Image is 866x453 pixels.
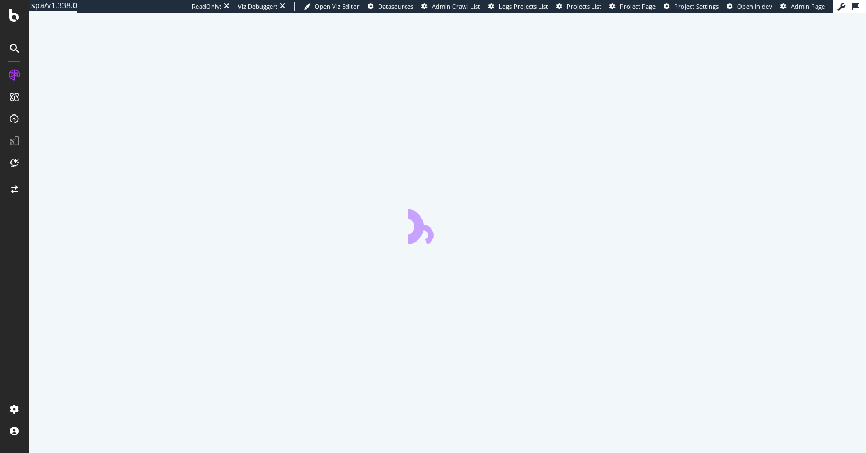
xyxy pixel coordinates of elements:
span: Project Page [620,2,656,10]
div: animation [408,205,487,244]
span: Open in dev [737,2,772,10]
span: Projects List [567,2,601,10]
a: Logs Projects List [488,2,548,11]
a: Admin Crawl List [421,2,480,11]
a: Open Viz Editor [304,2,360,11]
span: Admin Crawl List [432,2,480,10]
a: Admin Page [780,2,825,11]
span: Admin Page [791,2,825,10]
a: Projects List [556,2,601,11]
div: Viz Debugger: [238,2,277,11]
span: Logs Projects List [499,2,548,10]
div: ReadOnly: [192,2,221,11]
a: Datasources [368,2,413,11]
a: Open in dev [727,2,772,11]
span: Datasources [378,2,413,10]
a: Project Settings [664,2,719,11]
a: Project Page [609,2,656,11]
span: Project Settings [674,2,719,10]
span: Open Viz Editor [315,2,360,10]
